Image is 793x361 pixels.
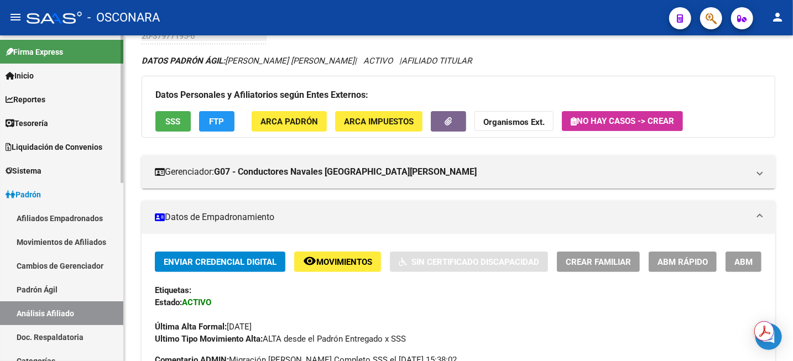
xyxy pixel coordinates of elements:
[316,257,372,267] span: Movimientos
[155,285,191,295] strong: Etiquetas:
[734,257,753,267] span: ABM
[155,322,227,332] strong: Última Alta Formal:
[214,166,477,178] strong: G07 - Conductores Navales [GEOGRAPHIC_DATA][PERSON_NAME]
[474,111,554,132] button: Organismos Ext.
[6,189,41,201] span: Padrón
[199,111,234,132] button: FTP
[155,166,749,178] mat-panel-title: Gerenciador:
[155,111,191,132] button: SSS
[401,56,472,66] span: AFILIADO TITULAR
[303,254,316,268] mat-icon: remove_red_eye
[142,56,472,66] i: | ACTIVO |
[483,117,545,127] strong: Organismos Ext.
[571,116,674,126] span: No hay casos -> Crear
[335,111,422,132] button: ARCA Impuestos
[142,56,225,66] strong: DATOS PADRÓN ÁGIL:
[182,297,211,307] strong: ACTIVO
[649,252,717,272] button: ABM Rápido
[87,6,160,30] span: - OSCONARA
[6,165,41,177] span: Sistema
[562,111,683,131] button: No hay casos -> Crear
[155,87,761,103] h3: Datos Personales y Afiliatorios según Entes Externos:
[260,117,318,127] span: ARCA Padrón
[6,93,45,106] span: Reportes
[6,46,63,58] span: Firma Express
[142,56,354,66] span: [PERSON_NAME] [PERSON_NAME]
[166,117,181,127] span: SSS
[210,117,225,127] span: FTP
[155,211,749,223] mat-panel-title: Datos de Empadronamiento
[390,252,548,272] button: Sin Certificado Discapacidad
[658,257,708,267] span: ABM Rápido
[155,252,285,272] button: Enviar Credencial Digital
[6,117,48,129] span: Tesorería
[6,70,34,82] span: Inicio
[9,11,22,24] mat-icon: menu
[155,334,406,344] span: ALTA desde el Padrón Entregado x SSS
[142,201,775,234] mat-expansion-panel-header: Datos de Empadronamiento
[411,257,539,267] span: Sin Certificado Discapacidad
[155,322,252,332] span: [DATE]
[155,297,182,307] strong: Estado:
[155,334,263,344] strong: Ultimo Tipo Movimiento Alta:
[771,11,784,24] mat-icon: person
[294,252,381,272] button: Movimientos
[344,117,414,127] span: ARCA Impuestos
[6,141,102,153] span: Liquidación de Convenios
[142,155,775,189] mat-expansion-panel-header: Gerenciador:G07 - Conductores Navales [GEOGRAPHIC_DATA][PERSON_NAME]
[252,111,327,132] button: ARCA Padrón
[726,252,761,272] button: ABM
[566,257,631,267] span: Crear Familiar
[164,257,276,267] span: Enviar Credencial Digital
[557,252,640,272] button: Crear Familiar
